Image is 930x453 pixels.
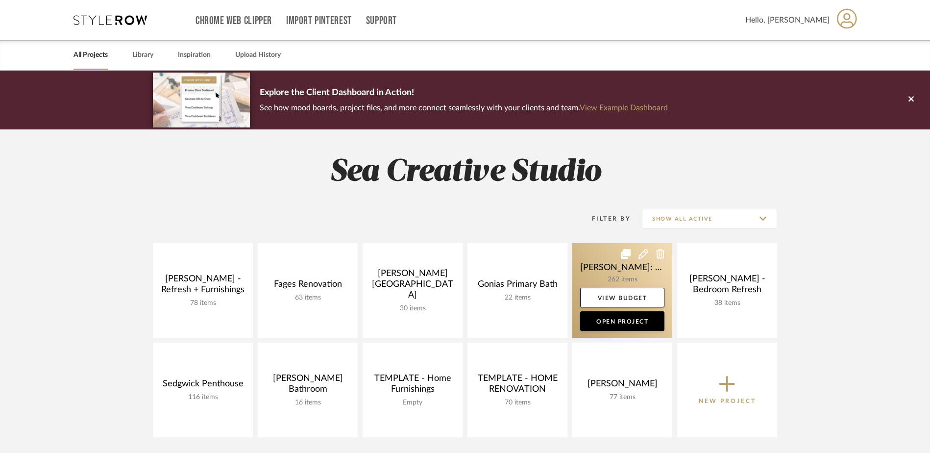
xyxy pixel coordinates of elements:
div: 78 items [161,299,245,307]
div: [PERSON_NAME][GEOGRAPHIC_DATA] [370,268,455,304]
div: Sedgwick Penthouse [161,378,245,393]
div: TEMPLATE - Home Furnishings [370,373,455,399]
a: View Budget [580,288,664,307]
div: 116 items [161,393,245,402]
a: View Example Dashboard [580,104,668,112]
div: [PERSON_NAME] Bathroom [266,373,350,399]
div: Empty [370,399,455,407]
button: New Project [677,343,777,437]
p: See how mood boards, project files, and more connect seamlessly with your clients and team. [260,101,668,115]
div: [PERSON_NAME] - Bedroom Refresh [685,274,769,299]
div: Gonias Primary Bath [475,279,560,294]
a: Import Pinterest [286,17,352,25]
a: Support [366,17,397,25]
div: 16 items [266,399,350,407]
h2: Sea Creative Studio [112,154,818,191]
div: Fages Renovation [266,279,350,294]
div: TEMPLATE - HOME RENOVATION [475,373,560,399]
a: All Projects [73,49,108,62]
span: Hello, [PERSON_NAME] [745,14,830,26]
div: 77 items [580,393,664,402]
a: Upload History [235,49,281,62]
a: Chrome Web Clipper [196,17,272,25]
div: 70 items [475,399,560,407]
div: [PERSON_NAME] - Refresh + Furnishings [161,274,245,299]
p: Explore the Client Dashboard in Action! [260,85,668,101]
div: Filter By [579,214,631,224]
p: New Project [699,396,756,406]
a: Open Project [580,311,664,331]
div: 22 items [475,294,560,302]
div: 63 items [266,294,350,302]
div: [PERSON_NAME] [580,378,664,393]
a: Library [132,49,153,62]
a: Inspiration [178,49,211,62]
img: d5d033c5-7b12-40c2-a960-1ecee1989c38.png [153,73,250,127]
div: 38 items [685,299,769,307]
div: 30 items [370,304,455,313]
